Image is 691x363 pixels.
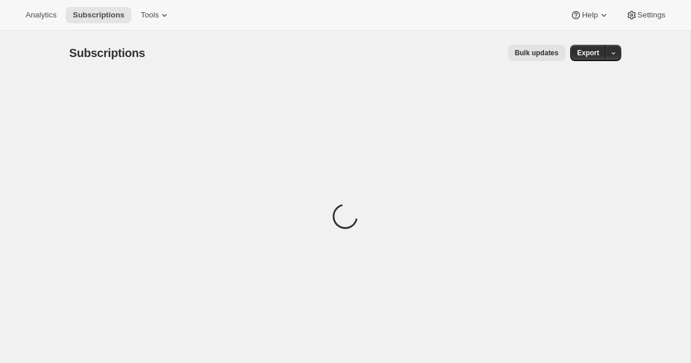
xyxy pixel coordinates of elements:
[141,10,159,20] span: Tools
[638,10,665,20] span: Settings
[134,7,177,23] button: Tools
[515,48,558,58] span: Bulk updates
[563,7,616,23] button: Help
[582,10,597,20] span: Help
[619,7,672,23] button: Settings
[26,10,56,20] span: Analytics
[570,45,606,61] button: Export
[577,48,599,58] span: Export
[69,47,145,59] span: Subscriptions
[66,7,131,23] button: Subscriptions
[508,45,565,61] button: Bulk updates
[19,7,63,23] button: Analytics
[73,10,124,20] span: Subscriptions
